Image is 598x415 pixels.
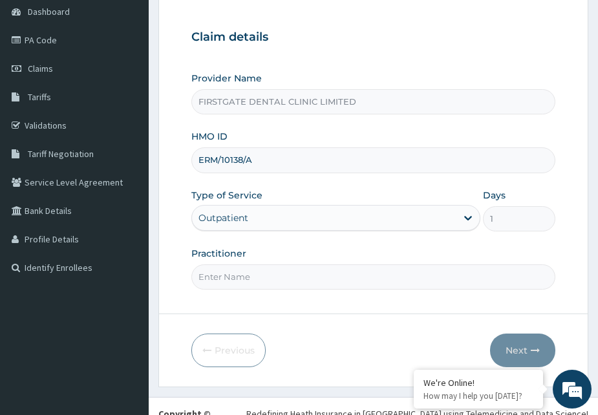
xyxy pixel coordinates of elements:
button: Previous [191,334,266,367]
p: How may I help you today? [423,390,533,401]
label: Type of Service [191,189,262,202]
label: Practitioner [191,247,246,260]
h3: Claim details [191,30,556,45]
input: Enter HMO ID [191,147,556,173]
span: Tariff Negotiation [28,148,94,160]
label: HMO ID [191,130,228,143]
button: Next [490,334,555,367]
div: Outpatient [198,211,248,224]
div: We're Online! [423,377,533,388]
span: Dashboard [28,6,70,17]
span: Tariffs [28,91,51,103]
input: Enter Name [191,264,556,290]
span: Claims [28,63,53,74]
label: Days [483,189,506,202]
label: Provider Name [191,72,262,85]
